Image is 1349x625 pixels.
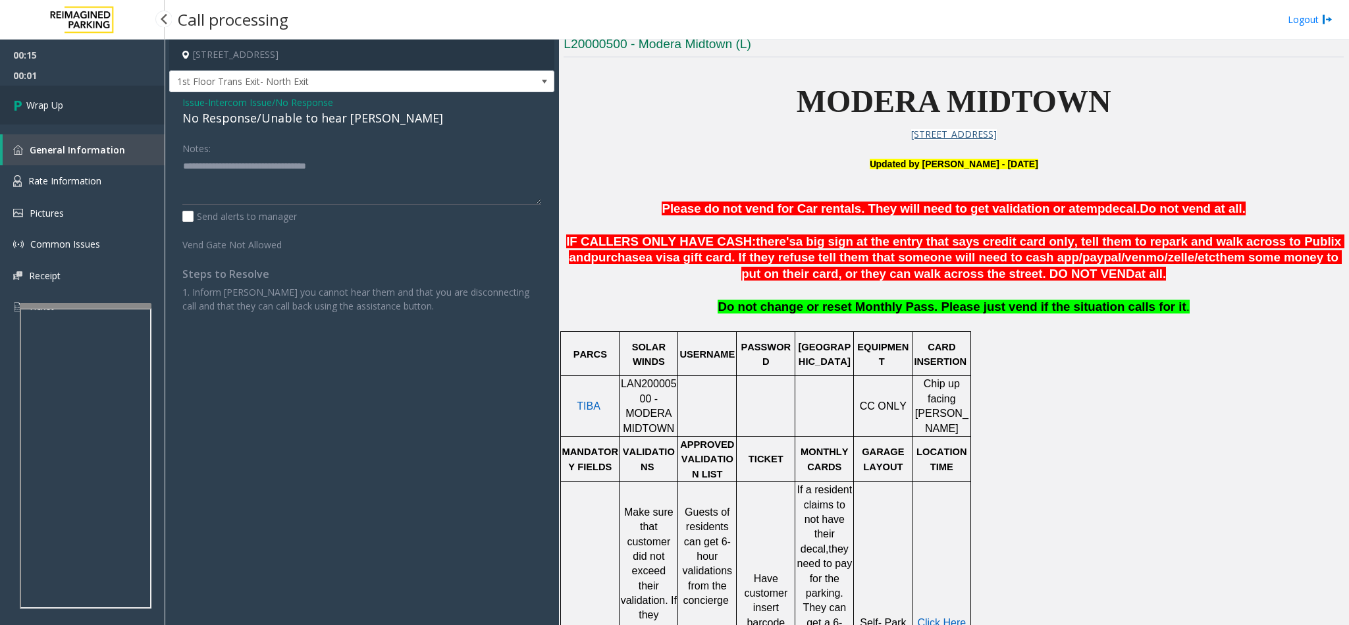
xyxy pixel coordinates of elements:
span: Guests of residents can get 6-hour validations from the concierge [683,506,735,606]
span: . [1186,300,1190,313]
span: LOCATION TIME [916,447,970,472]
span: / [1194,250,1198,264]
span: MODERA MIDTOWN [797,84,1111,119]
p: 1. Inform [PERSON_NAME] you cannot hear them and that you are disconnecting call and that they ca... [182,285,541,313]
span: 1st Floor Trans Exit- North Exit [170,71,477,92]
span: LAN20000500 - MODERA MIDTOWN [621,378,677,433]
span: a big sign at the entry that says credit card only, tell them to repark and walk across to Publix... [569,234,1344,265]
a: TIBA [577,401,600,412]
span: TIBA [577,400,600,412]
span: MANDATORY FIELDS [562,447,618,472]
font: U [870,157,876,170]
span: / [1121,250,1124,264]
span: purchase [591,250,646,264]
span: GARAGE LAYOUT [862,447,907,472]
span: IF CALLERS ONLY HAVE CASH: [566,234,756,248]
h4: [STREET_ADDRESS] [169,40,554,70]
span: Wrap Up [26,98,63,112]
span: PARCS [573,349,607,360]
span: etc [1198,250,1215,265]
span: at all. [1134,267,1166,281]
span: Receipt [29,269,61,282]
span: Issue [182,95,205,109]
span: APPROVED VALIDATION LIST [680,439,737,479]
img: 'icon' [13,301,22,313]
span: USERNAME [679,349,735,360]
span: PASSWORD [741,342,791,367]
span: , [826,543,828,555]
span: paypal [1082,250,1121,265]
img: logout [1322,13,1333,26]
img: 'icon' [13,271,22,280]
img: 'icon' [13,239,24,250]
a: Logout [1288,13,1333,26]
a: General Information [3,134,165,165]
span: VALIDATIONS [623,447,675,472]
span: / [1164,250,1167,264]
span: General Information [30,144,125,156]
span: Chip up facing [PERSON_NAME] [915,378,968,433]
span: EQUIPMENT [857,342,909,367]
span: Pictures [30,207,64,219]
span: SOLAR WINDS [632,342,668,367]
span: [STREET_ADDRESS] [911,128,997,140]
img: 'icon' [13,145,23,155]
span: Do not vend at all. [1140,202,1246,215]
span: decal. [1105,202,1140,215]
label: Send alerts to manager [182,209,297,223]
span: temp [1076,202,1105,215]
a: [STREET_ADDRESS] [911,129,997,140]
img: 'icon' [13,209,23,217]
span: Do not change or reset Monthly Pass. Please just vend if the situation calls for it [718,300,1186,313]
h3: L20000500 - Modera Midtown (L) [564,36,1344,57]
h3: Call processing [171,3,295,36]
span: CC ONLY [860,400,907,412]
span: Rate Information [28,175,101,187]
span: a visa gift card. If they refuse tell them that someone will need to cash app/ [646,250,1083,264]
span: TICKET [749,454,783,464]
span: Please do not vend for Car rentals. They will need to get validation or a [662,202,1075,215]
span: MONTHLY CARDS [801,447,851,472]
span: zelle [1168,250,1194,265]
span: [GEOGRAPHIC_DATA] [798,342,851,367]
font: pdated by [PERSON_NAME] - [DATE] [870,159,1038,169]
span: If a resident claims to not have their decal [797,484,855,555]
label: Notes: [182,137,211,155]
span: - [205,96,333,109]
label: Vend Gate Not Allowed [179,233,331,252]
span: Ticket [28,300,54,313]
img: 'icon' [13,175,22,187]
span: there's [756,234,795,248]
span: Common Issues [30,238,100,250]
span: venmo [1124,250,1164,265]
h4: Steps to Resolve [182,268,541,281]
span: Intercom Issue/No Response [208,95,333,109]
div: No Response/Unable to hear [PERSON_NAME] [182,109,541,127]
span: CARD INSERTION [914,342,966,367]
